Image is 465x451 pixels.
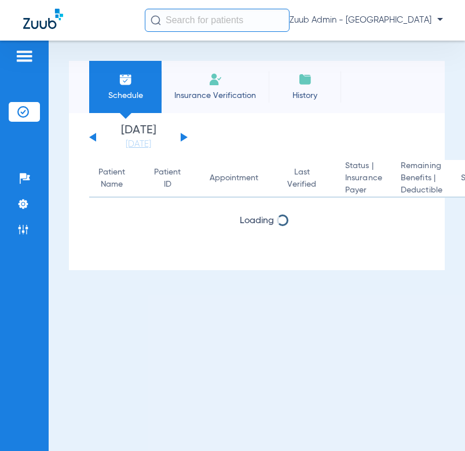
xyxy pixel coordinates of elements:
[98,90,153,101] span: Schedule
[104,125,173,150] li: [DATE]
[170,90,260,101] span: Insurance Verification
[277,90,332,101] span: History
[298,72,312,86] img: History
[345,172,382,197] span: Insurance Payer
[240,216,274,225] span: Loading
[290,14,443,26] span: Zuub Admin - [GEOGRAPHIC_DATA]
[208,72,222,86] img: Manual Insurance Verification
[15,49,34,63] img: hamburger-icon
[401,184,442,197] span: Deductible
[154,166,191,191] div: Patient ID
[145,9,290,32] input: Search for patients
[287,166,327,191] div: Last Verified
[210,172,269,184] div: Appointment
[287,166,316,191] div: Last Verified
[98,166,125,191] div: Patient Name
[391,160,452,198] th: Remaining Benefits |
[210,172,258,184] div: Appointment
[98,166,136,191] div: Patient Name
[336,160,391,198] th: Status |
[104,139,173,150] a: [DATE]
[23,9,63,29] img: Zuub Logo
[154,166,181,191] div: Patient ID
[151,15,161,26] img: Search Icon
[119,72,133,86] img: Schedule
